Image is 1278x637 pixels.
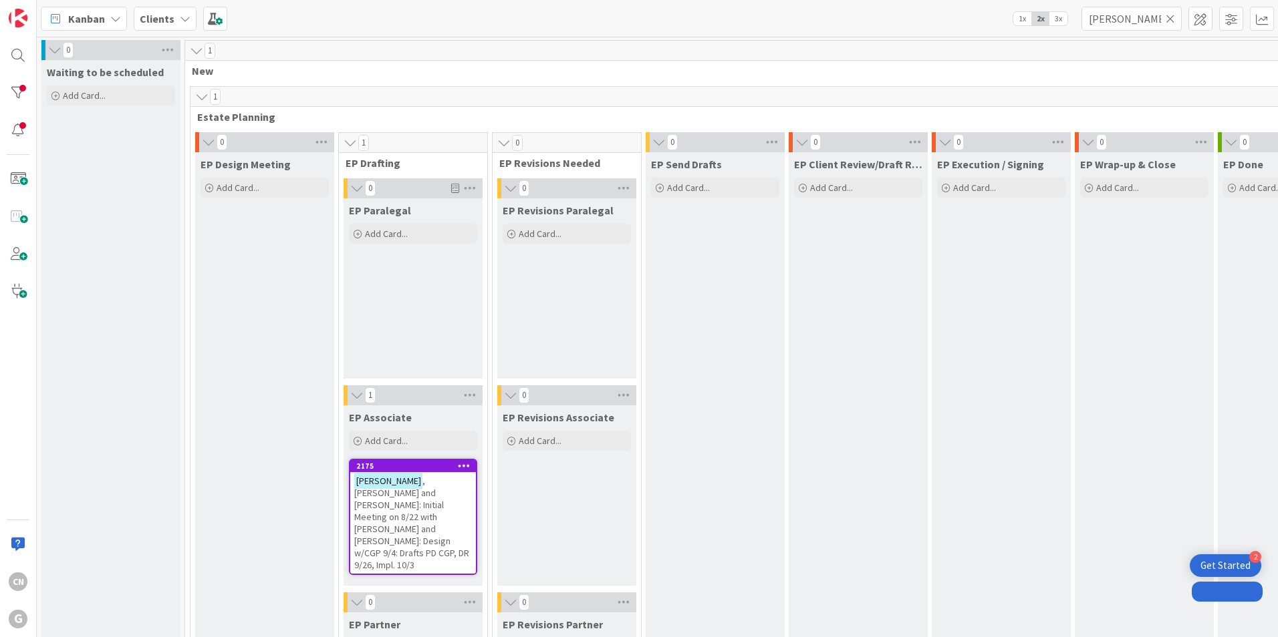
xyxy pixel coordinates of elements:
a: 2175[PERSON_NAME], [PERSON_NAME] and [PERSON_NAME]: Initial Meeting on 8/22 with [PERSON_NAME] an... [349,459,477,575]
span: Add Card... [63,89,106,101]
span: EP Partner [349,618,400,631]
div: 2175[PERSON_NAME], [PERSON_NAME] and [PERSON_NAME]: Initial Meeting on 8/22 with [PERSON_NAME] an... [350,460,476,574]
span: 2x [1031,12,1049,25]
span: Kanban [68,11,105,27]
span: 1x [1013,12,1031,25]
span: 0 [512,135,523,151]
span: 0 [810,134,821,150]
span: EP Revisions Partner [503,618,603,631]
span: Add Card... [810,182,853,194]
span: 0 [217,134,227,150]
mark: [PERSON_NAME] [354,473,422,488]
span: 0 [953,134,964,150]
span: 3x [1049,12,1067,25]
div: Get Started [1200,559,1251,572]
span: EP Revisions Associate [503,411,614,424]
span: 0 [667,134,678,150]
span: EP Client Review/Draft Review Meeting [794,158,922,171]
span: 0 [365,180,376,196]
span: 0 [365,594,376,610]
span: Add Card... [953,182,996,194]
span: 0 [519,387,529,403]
span: Waiting to be scheduled [47,65,164,79]
span: EP Design Meeting [201,158,291,171]
div: G [9,610,27,628]
div: CN [9,572,27,591]
img: Visit kanbanzone.com [9,9,27,27]
span: 0 [519,594,529,610]
span: Add Card... [667,182,710,194]
span: 0 [1239,134,1250,150]
span: EP Paralegal [349,204,411,217]
span: EP Wrap-up & Close [1080,158,1176,171]
span: EP Associate [349,411,412,424]
span: EP Done [1223,158,1263,171]
span: , [PERSON_NAME] and [PERSON_NAME]: Initial Meeting on 8/22 with [PERSON_NAME] and [PERSON_NAME]: ... [354,475,469,571]
span: Add Card... [519,435,561,447]
span: EP Revisions Needed [499,156,624,170]
div: 2 [1249,551,1261,563]
b: Clients [140,12,174,25]
span: EP Drafting [346,156,471,170]
span: 0 [63,42,74,58]
span: 1 [205,43,215,59]
span: EP Execution / Signing [937,158,1044,171]
div: 2175 [356,461,476,471]
span: Add Card... [365,435,408,447]
span: 0 [519,180,529,196]
span: Add Card... [519,228,561,240]
span: Add Card... [1096,182,1139,194]
span: Add Card... [217,182,259,194]
span: EP Revisions Paralegal [503,204,614,217]
span: Add Card... [365,228,408,240]
input: Quick Filter... [1081,7,1182,31]
div: 2175 [350,460,476,472]
span: 1 [365,387,376,403]
span: 1 [358,135,369,151]
span: 1 [210,89,221,105]
span: 0 [1096,134,1107,150]
span: EP Send Drafts [651,158,722,171]
div: Open Get Started checklist, remaining modules: 2 [1190,554,1261,577]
